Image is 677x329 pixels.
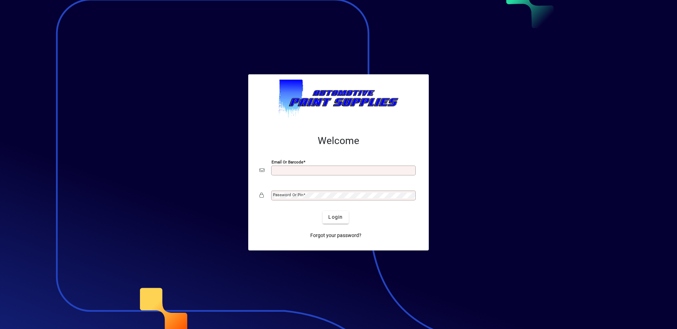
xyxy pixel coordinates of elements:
[307,229,364,242] a: Forgot your password?
[273,192,303,197] mat-label: Password or Pin
[310,232,361,239] span: Forgot your password?
[260,135,417,147] h2: Welcome
[272,159,303,164] mat-label: Email or Barcode
[323,211,348,224] button: Login
[328,213,343,221] span: Login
